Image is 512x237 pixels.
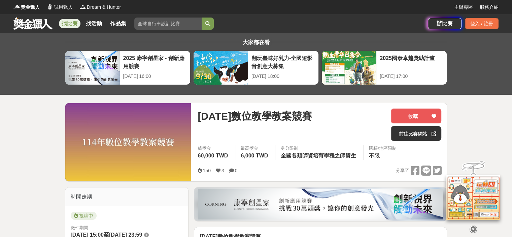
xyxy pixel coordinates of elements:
div: 翻玩臺味好乳力-全國短影音創意大募集 [251,54,315,69]
div: 國籍/地區限制 [369,145,397,152]
span: 3 [221,168,224,173]
img: Logo [79,3,86,10]
span: 投稿中 [71,212,97,220]
span: 分享至 [396,166,409,176]
div: [DATE] 17:00 [380,73,443,80]
img: Logo [46,3,53,10]
a: LogoDream & Hunter [79,4,121,11]
div: 時間走期 [65,187,189,206]
span: 試用獵人 [54,4,73,11]
span: 最高獎金 [241,145,270,152]
span: 總獎金 [198,145,230,152]
img: be6ed63e-7b41-4cb8-917a-a53bd949b1b4.png [198,189,443,219]
a: Logo獎金獵人 [13,4,40,11]
a: 翻玩臺味好乳力-全國短影音創意大募集[DATE] 18:00 [193,51,319,85]
a: 服務介紹 [480,4,499,11]
span: 6,000 TWD [241,153,268,158]
div: 2025 康寧創星家 - 創新應用競賽 [123,54,187,69]
a: 2025國泰卓越獎助計畫[DATE] 17:00 [321,51,447,85]
div: 2025國泰卓越獎助計畫 [380,54,443,69]
a: 主辦專區 [454,4,473,11]
img: d2146d9a-e6f6-4337-9592-8cefde37ba6b.png [446,175,500,220]
a: 辦比賽 [428,18,462,29]
span: 150 [203,168,210,173]
span: 全國各類師資培育學程之師資生 [281,153,356,158]
div: 登入 / 註冊 [465,18,499,29]
div: 身分限制 [281,145,358,152]
input: 全球自行車設計比賽 [134,18,202,30]
span: 0 [235,168,238,173]
span: 徵件期間 [71,225,88,230]
img: Logo [13,3,20,10]
a: Logo試用獵人 [46,4,73,11]
div: [DATE] 16:00 [123,73,187,80]
a: 找比賽 [59,19,80,28]
span: [DATE]數位教學教案競賽 [198,109,312,124]
span: Dream & Hunter [87,4,121,11]
a: 2025 康寧創星家 - 創新應用競賽[DATE] 16:00 [65,51,191,85]
span: 大家都在看 [241,39,271,45]
a: 作品集 [107,19,129,28]
a: 前往比賽網站 [391,126,441,141]
span: 不限 [369,153,380,158]
div: [DATE] 18:00 [251,73,315,80]
span: 60,000 TWD [198,153,228,158]
a: 找活動 [83,19,105,28]
img: Cover Image [65,103,191,181]
span: 獎金獵人 [21,4,40,11]
button: 收藏 [391,109,441,123]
